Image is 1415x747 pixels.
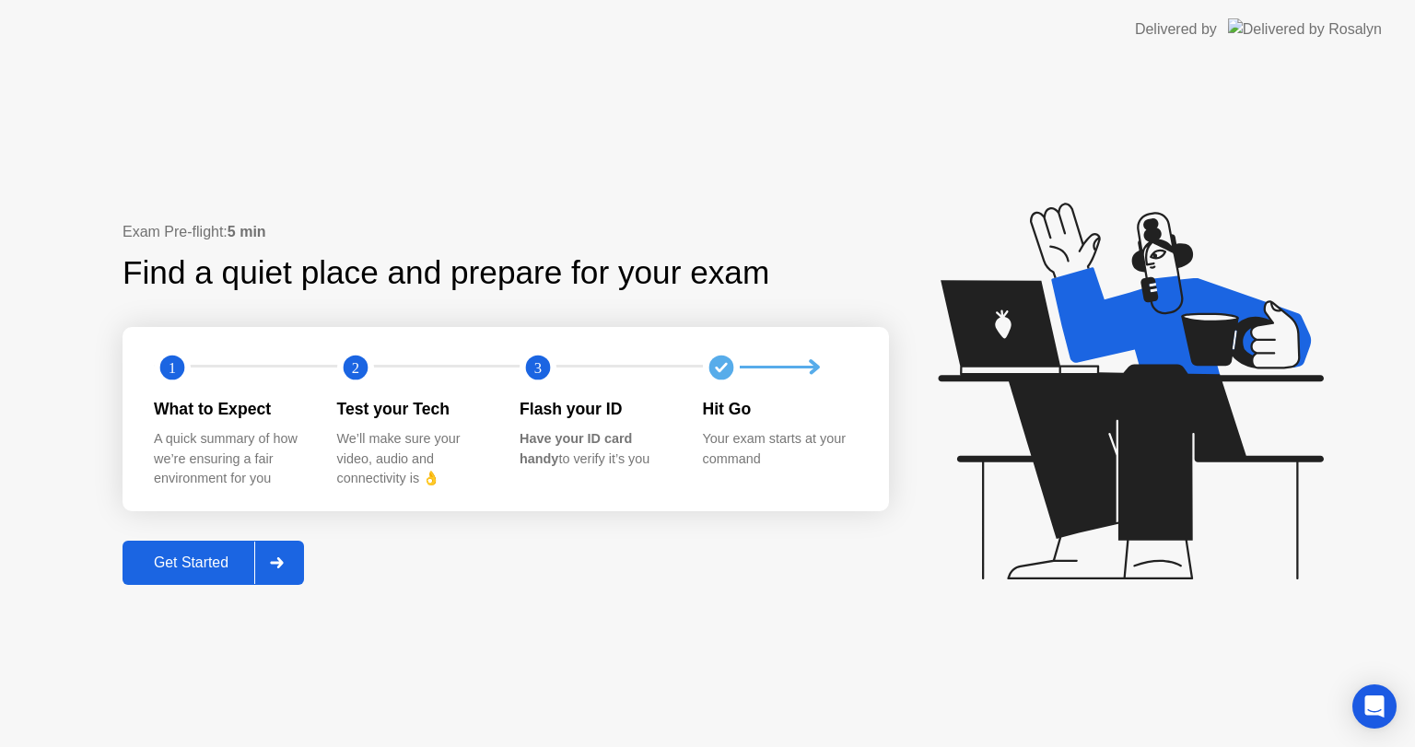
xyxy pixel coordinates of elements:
text: 2 [351,358,358,376]
div: Exam Pre-flight: [123,221,889,243]
div: Find a quiet place and prepare for your exam [123,249,772,298]
div: Your exam starts at your command [703,429,857,469]
div: What to Expect [154,397,308,421]
div: We’ll make sure your video, audio and connectivity is 👌 [337,429,491,489]
div: Delivered by [1135,18,1217,41]
b: 5 min [228,224,266,239]
div: Flash your ID [520,397,673,421]
div: Hit Go [703,397,857,421]
text: 1 [169,358,176,376]
div: Open Intercom Messenger [1352,684,1397,729]
text: 3 [534,358,542,376]
div: Test your Tech [337,397,491,421]
div: Get Started [128,554,254,571]
div: to verify it’s you [520,429,673,469]
button: Get Started [123,541,304,585]
div: A quick summary of how we’re ensuring a fair environment for you [154,429,308,489]
b: Have your ID card handy [520,431,632,466]
img: Delivered by Rosalyn [1228,18,1382,40]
